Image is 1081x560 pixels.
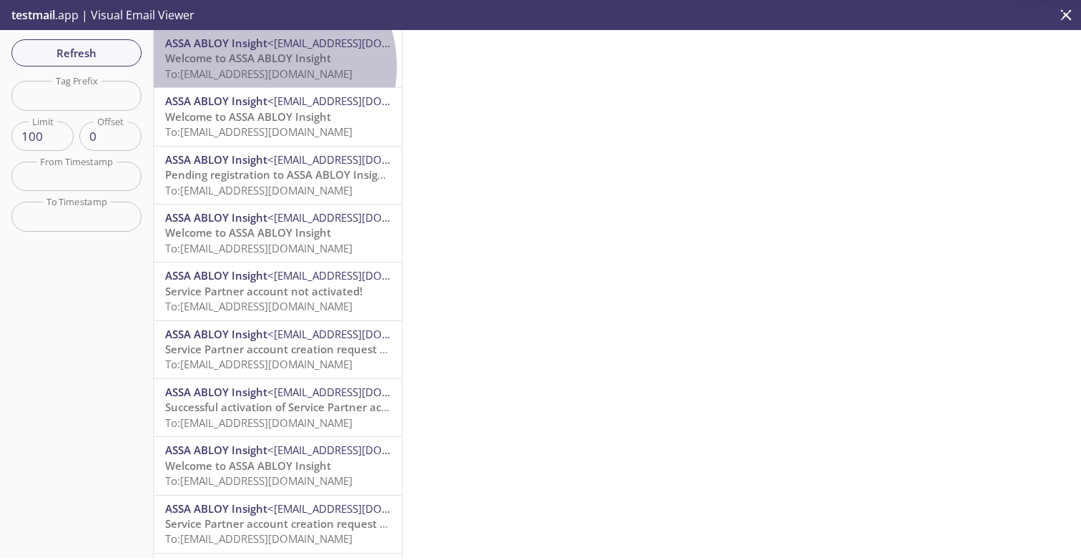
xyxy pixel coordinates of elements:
[154,147,402,204] div: ASSA ABLOY Insight<[EMAIL_ADDRESS][DOMAIN_NAME]>Pending registration to ASSA ABLOY Insight remind...
[165,400,414,414] span: Successful activation of Service Partner account!
[23,44,130,62] span: Refresh
[165,109,331,124] span: Welcome to ASSA ABLOY Insight
[165,268,267,283] span: ASSA ABLOY Insight
[165,284,362,298] span: Service Partner account not activated!
[154,262,402,320] div: ASSA ABLOY Insight<[EMAIL_ADDRESS][DOMAIN_NAME]>Service Partner account not activated!To:[EMAIL_A...
[267,152,453,167] span: <[EMAIL_ADDRESS][DOMAIN_NAME]>
[267,385,453,399] span: <[EMAIL_ADDRESS][DOMAIN_NAME]>
[165,516,433,531] span: Service Partner account creation request submitted
[165,183,352,197] span: To: [EMAIL_ADDRESS][DOMAIN_NAME]
[165,357,352,371] span: To: [EMAIL_ADDRESS][DOMAIN_NAME]
[165,443,267,457] span: ASSA ABLOY Insight
[165,210,267,225] span: ASSA ABLOY Insight
[165,385,267,399] span: ASSA ABLOY Insight
[154,205,402,262] div: ASSA ABLOY Insight<[EMAIL_ADDRESS][DOMAIN_NAME]>Welcome to ASSA ABLOY InsightTo:[EMAIL_ADDRESS][D...
[267,268,453,283] span: <[EMAIL_ADDRESS][DOMAIN_NAME]>
[165,167,443,182] span: Pending registration to ASSA ABLOY Insight reminder!
[267,36,453,50] span: <[EMAIL_ADDRESS][DOMAIN_NAME]>
[165,473,352,488] span: To: [EMAIL_ADDRESS][DOMAIN_NAME]
[267,210,453,225] span: <[EMAIL_ADDRESS][DOMAIN_NAME]>
[165,531,352,546] span: To: [EMAIL_ADDRESS][DOMAIN_NAME]
[154,437,402,494] div: ASSA ABLOY Insight<[EMAIL_ADDRESS][DOMAIN_NAME]>Welcome to ASSA ABLOY InsightTo:[EMAIL_ADDRESS][D...
[165,342,433,356] span: Service Partner account creation request submitted
[267,94,453,108] span: <[EMAIL_ADDRESS][DOMAIN_NAME]>
[154,496,402,553] div: ASSA ABLOY Insight<[EMAIL_ADDRESS][DOMAIN_NAME]>Service Partner account creation request submitte...
[154,88,402,145] div: ASSA ABLOY Insight<[EMAIL_ADDRESS][DOMAIN_NAME]>Welcome to ASSA ABLOY InsightTo:[EMAIL_ADDRESS][D...
[165,416,352,430] span: To: [EMAIL_ADDRESS][DOMAIN_NAME]
[165,241,352,255] span: To: [EMAIL_ADDRESS][DOMAIN_NAME]
[165,327,267,341] span: ASSA ABLOY Insight
[165,36,267,50] span: ASSA ABLOY Insight
[165,152,267,167] span: ASSA ABLOY Insight
[267,327,453,341] span: <[EMAIL_ADDRESS][DOMAIN_NAME]>
[165,458,331,473] span: Welcome to ASSA ABLOY Insight
[165,501,267,516] span: ASSA ABLOY Insight
[165,225,331,240] span: Welcome to ASSA ABLOY Insight
[154,30,402,87] div: ASSA ABLOY Insight<[EMAIL_ADDRESS][DOMAIN_NAME]>Welcome to ASSA ABLOY InsightTo:[EMAIL_ADDRESS][D...
[165,299,352,313] span: To: [EMAIL_ADDRESS][DOMAIN_NAME]
[267,443,453,457] span: <[EMAIL_ADDRESS][DOMAIN_NAME]>
[11,39,142,67] button: Refresh
[165,124,352,139] span: To: [EMAIL_ADDRESS][DOMAIN_NAME]
[154,379,402,436] div: ASSA ABLOY Insight<[EMAIL_ADDRESS][DOMAIN_NAME]>Successful activation of Service Partner account!...
[165,51,331,65] span: Welcome to ASSA ABLOY Insight
[267,501,453,516] span: <[EMAIL_ADDRESS][DOMAIN_NAME]>
[11,7,55,23] span: testmail
[165,94,267,108] span: ASSA ABLOY Insight
[154,321,402,378] div: ASSA ABLOY Insight<[EMAIL_ADDRESS][DOMAIN_NAME]>Service Partner account creation request submitte...
[165,67,352,81] span: To: [EMAIL_ADDRESS][DOMAIN_NAME]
